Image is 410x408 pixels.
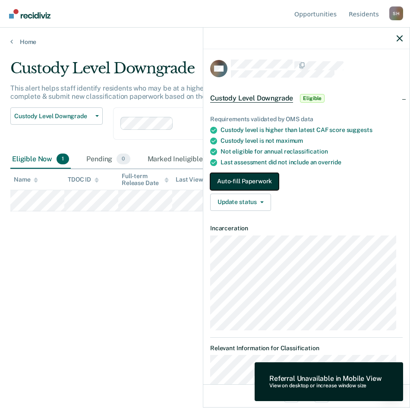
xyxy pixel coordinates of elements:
[14,176,38,183] div: Name
[210,173,403,190] a: Navigate to form link
[68,176,99,183] div: TDOC ID
[221,126,403,134] div: Custody level is higher than latest CAF score
[10,60,379,84] div: Custody Level Downgrade
[210,94,293,103] span: Custody Level Downgrade
[300,94,325,103] span: Eligible
[347,126,372,133] span: suggests
[318,159,341,166] span: override
[176,176,218,183] div: Last Viewed
[85,150,132,169] div: Pending
[276,137,303,144] span: maximum
[146,150,223,169] div: Marked Ineligible
[10,150,71,169] div: Eligible Now
[203,384,410,407] div: 1 / 1
[14,113,92,120] span: Custody Level Downgrade
[210,173,279,190] button: Auto-fill Paperwork
[210,116,403,123] div: Requirements validated by OMS data
[122,173,169,187] div: Full-term Release Date
[210,225,403,232] dt: Incarceration
[10,84,375,100] p: This alert helps staff identify residents who may be at a higher custody level than recommended a...
[57,154,69,165] span: 1
[389,6,403,20] button: Profile dropdown button
[221,159,403,166] div: Last assessment did not include an
[221,137,403,144] div: Custody level is not
[284,148,328,155] span: reclassification
[210,194,271,211] button: Update status
[9,9,50,19] img: Recidiviz
[269,374,382,383] div: Referral Unavailable in Mobile View
[10,38,400,46] a: Home
[269,383,382,389] div: View on desktop or increase window size
[117,154,130,165] span: 0
[203,85,410,112] div: Custody Level DowngradeEligible
[210,345,403,352] dt: Relevant Information for Classification
[389,6,403,20] div: S H
[221,148,403,155] div: Not eligible for annual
